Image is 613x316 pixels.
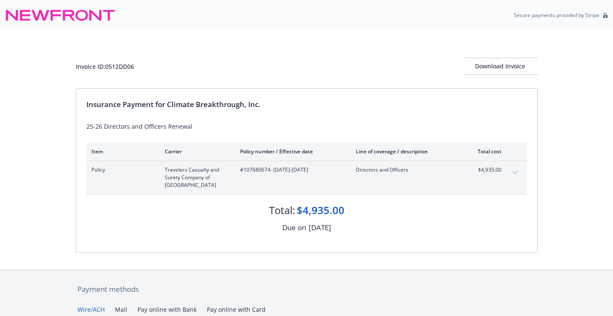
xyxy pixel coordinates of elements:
div: Payment methods [77,284,536,295]
div: Insurance Payment for Climate Breakthrough, Inc. [86,99,527,110]
div: [DATE] [309,222,331,233]
div: Due on [282,222,306,233]
span: #107680674 - [DATE]-[DATE] [240,166,342,174]
div: Policy number / Effective date [240,148,342,155]
span: Travelers Casualty and Surety Company of [GEOGRAPHIC_DATA] [165,166,226,189]
button: Download Invoice [463,58,538,75]
div: Line of coverage / description [356,148,456,155]
span: $4,935.00 [470,166,501,174]
p: Secure payments provided by Stripe [514,11,599,19]
div: Total cost [470,148,501,155]
div: $4,935.00 [297,203,344,217]
div: Total: [269,203,295,217]
span: Directors and Officers [356,166,456,174]
span: Policy [92,166,151,174]
button: expand content [508,166,522,180]
div: PolicyTravelers Casualty and Surety Company of [GEOGRAPHIC_DATA]#107680674- [DATE]-[DATE]Director... [86,161,527,194]
div: Item [92,148,151,155]
div: 25-26 Directors and Officers Renewal [86,122,527,131]
div: Invoice ID: 0512DD06 [76,62,134,71]
div: Download Invoice [463,58,538,74]
div: Carrier [165,148,226,155]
